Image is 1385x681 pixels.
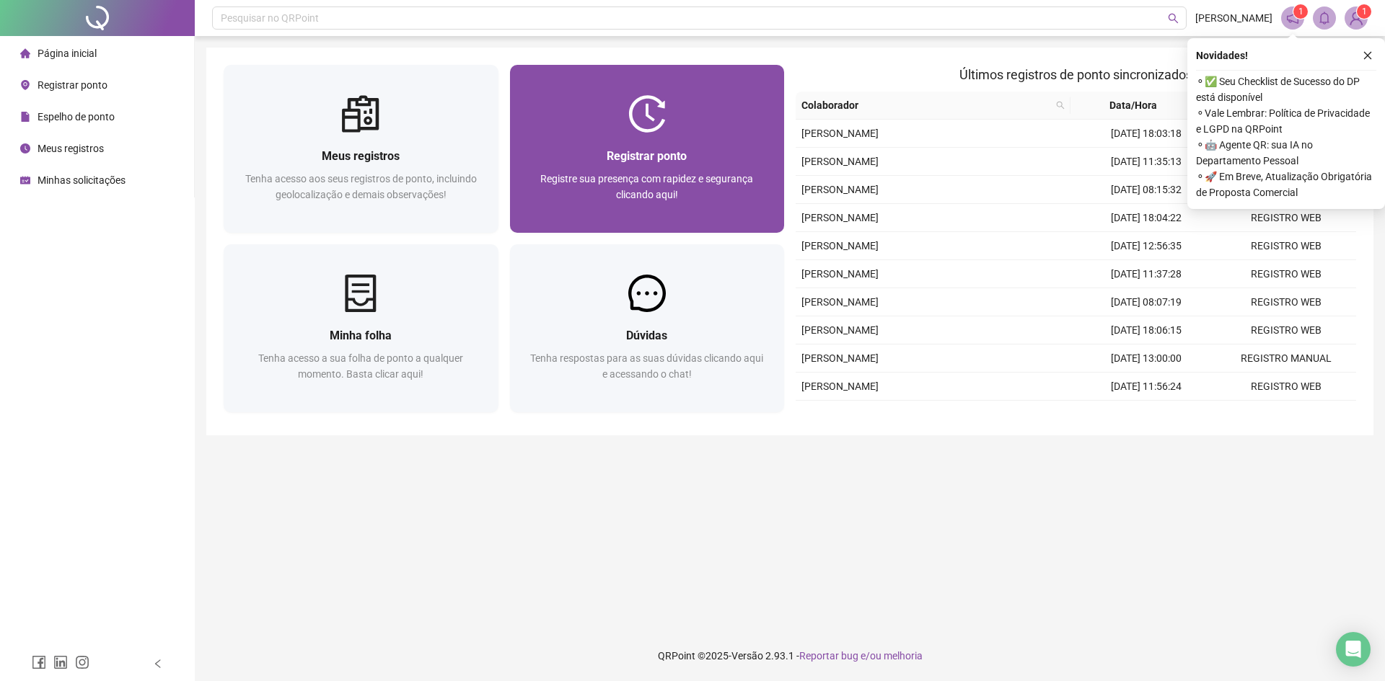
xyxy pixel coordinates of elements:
span: Página inicial [38,48,97,59]
span: Tenha respostas para as suas dúvidas clicando aqui e acessando o chat! [530,352,763,380]
span: notification [1286,12,1299,25]
span: clock-circle [20,143,30,153]
th: Data/Hora [1070,92,1208,120]
td: REGISTRO WEB [1216,260,1356,288]
span: home [20,48,30,58]
a: Meus registrosTenha acesso aos seus registros de ponto, incluindo geolocalização e demais observa... [224,65,498,233]
span: search [1168,13,1179,24]
img: 84494 [1345,7,1367,29]
span: ⚬ ✅ Seu Checklist de Sucesso do DP está disponível [1196,74,1376,105]
td: REGISTRO WEB [1216,204,1356,232]
td: [DATE] 12:56:35 [1076,232,1216,260]
footer: QRPoint © 2025 - 2.93.1 - [195,631,1385,681]
a: DúvidasTenha respostas para as suas dúvidas clicando aqui e acessando o chat! [510,244,785,412]
span: [PERSON_NAME] [801,296,879,308]
span: [PERSON_NAME] [1195,10,1272,26]
span: [PERSON_NAME] [801,184,879,195]
a: Minha folhaTenha acesso a sua folha de ponto a qualquer momento. Basta clicar aqui! [224,244,498,412]
span: Minha folha [330,329,392,342]
td: [DATE] 11:37:28 [1076,260,1216,288]
span: file [20,112,30,122]
span: [PERSON_NAME] [801,380,879,392]
span: environment [20,80,30,90]
td: [DATE] 18:03:18 [1076,120,1216,148]
span: Tenha acesso a sua folha de ponto a qualquer momento. Basta clicar aqui! [258,352,463,380]
td: REGISTRO WEB [1216,316,1356,344]
span: Registrar ponto [38,79,107,91]
span: [PERSON_NAME] [801,240,879,252]
td: [DATE] 11:35:13 [1076,148,1216,176]
td: [DATE] 11:56:24 [1076,373,1216,401]
span: schedule [20,175,30,185]
span: Tenha acesso aos seus registros de ponto, incluindo geolocalização e demais observações! [245,173,477,200]
td: REGISTRO WEB [1216,288,1356,316]
td: REGISTRO WEB [1216,373,1356,401]
span: 1 [1362,6,1367,17]
span: [PERSON_NAME] [801,212,879,223]
span: close [1363,50,1373,61]
span: search [1053,94,1068,116]
span: ⚬ Vale Lembrar: Política de Privacidade e LGPD na QRPoint [1196,105,1376,137]
sup: 1 [1293,4,1308,19]
span: Últimos registros de ponto sincronizados [959,67,1192,82]
span: Versão [731,650,763,662]
span: Novidades ! [1196,48,1248,63]
span: ⚬ 🚀 Em Breve, Atualização Obrigatória de Proposta Comercial [1196,169,1376,200]
td: [DATE] 18:06:15 [1076,316,1216,344]
td: REGISTRO WEB [1216,232,1356,260]
span: instagram [75,655,89,669]
span: Data/Hora [1076,97,1191,113]
span: [PERSON_NAME] [801,128,879,139]
span: 1 [1298,6,1303,17]
td: [DATE] 18:04:22 [1076,204,1216,232]
td: REGISTRO MANUAL [1216,344,1356,373]
span: left [153,659,163,669]
span: Minhas solicitações [38,174,126,186]
div: Open Intercom Messenger [1336,632,1371,667]
span: search [1056,101,1065,110]
span: Colaborador [801,97,1050,113]
span: [PERSON_NAME] [801,268,879,280]
td: REGISTRO WEB [1216,401,1356,429]
td: [DATE] 18:05:39 [1076,401,1216,429]
span: ⚬ 🤖 Agente QR: sua IA no Departamento Pessoal [1196,137,1376,169]
span: [PERSON_NAME] [801,352,879,364]
span: Registrar ponto [607,149,687,163]
span: Dúvidas [626,329,667,342]
span: Espelho de ponto [38,111,115,123]
sup: Atualize o seu contato no menu Meus Dados [1357,4,1371,19]
span: Reportar bug e/ou melhoria [799,650,923,662]
span: Meus registros [38,143,104,154]
span: Meus registros [322,149,400,163]
td: [DATE] 08:07:19 [1076,288,1216,316]
span: facebook [32,655,46,669]
span: bell [1318,12,1331,25]
span: [PERSON_NAME] [801,156,879,167]
span: [PERSON_NAME] [801,324,879,336]
td: [DATE] 08:15:32 [1076,176,1216,204]
a: Registrar pontoRegistre sua presença com rapidez e segurança clicando aqui! [510,65,785,233]
span: Registre sua presença com rapidez e segurança clicando aqui! [540,173,753,200]
span: linkedin [53,655,68,669]
td: [DATE] 13:00:00 [1076,344,1216,373]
